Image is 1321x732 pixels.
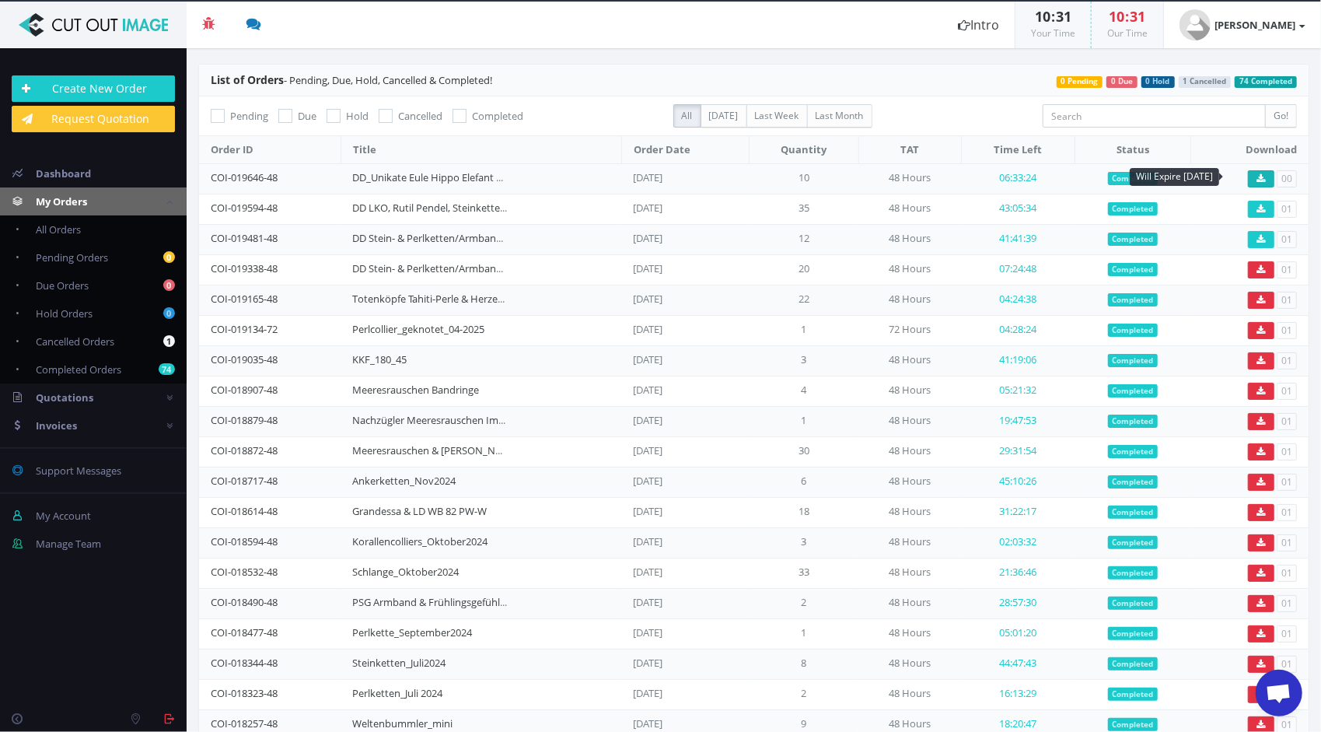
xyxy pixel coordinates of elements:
span: Completed [1108,688,1158,702]
td: [DATE] [622,315,749,345]
td: 21:36:46 [961,558,1075,588]
td: [DATE] [622,436,749,467]
a: Weltenbummler_mini [352,716,453,730]
span: 74 Completed [1235,76,1297,88]
td: 72 Hours [858,315,961,345]
span: Completed [1108,506,1158,520]
th: Order Date [622,136,749,164]
td: [DATE] [622,467,749,497]
td: 29:31:54 [961,436,1075,467]
span: Dashboard [36,166,91,180]
th: TAT [858,136,961,164]
span: Completed [1108,415,1158,429]
td: 3 [749,527,858,558]
span: Hold Orders [36,306,93,320]
td: 02:03:32 [961,527,1075,558]
a: Totenköpfe Tahiti-Perle & Herzen Unikat [352,292,536,306]
span: - Pending, Due, Hold, Cancelled & Completed! [211,73,492,87]
span: Cancelled Orders [36,334,114,348]
span: Invoices [36,419,77,433]
a: COI-019338-48 [211,261,278,275]
td: [DATE] [622,527,749,558]
th: Status [1075,136,1191,164]
a: Korallencolliers_Oktober2024 [352,534,488,548]
td: 48 Hours [858,254,961,285]
strong: [PERSON_NAME] [1214,18,1295,32]
td: 05:21:32 [961,376,1075,406]
span: 1 Cancelled [1179,76,1232,88]
td: 22 [749,285,858,315]
span: 0 Hold [1141,76,1175,88]
td: 28:57:30 [961,588,1075,618]
a: DD_Unikate Eule Hippo Elefant Wal Maus [352,170,541,184]
td: 04:28:24 [961,315,1075,345]
span: Completed [472,109,523,123]
span: Completed [1108,718,1158,732]
td: 48 Hours [858,527,961,558]
span: 31 [1056,7,1071,26]
a: Schlange_Oktober2024 [352,565,459,579]
a: COI-018879-48 [211,413,278,427]
a: COI-019165-48 [211,292,278,306]
td: 12 [749,224,858,254]
td: 3 [749,345,858,376]
span: Pending Orders [36,250,108,264]
span: Completed Orders [36,362,121,377]
td: 05:01:20 [961,618,1075,649]
span: Completed [1108,324,1158,338]
span: Completed [1108,263,1158,277]
span: : [1050,7,1056,26]
td: 8 [749,649,858,679]
td: 4 [749,376,858,406]
td: 48 Hours [858,649,961,679]
b: 0 [163,279,175,291]
span: Completed [1108,657,1158,671]
img: user_default.jpg [1179,9,1211,40]
span: Manage Team [36,537,101,551]
td: 1 [749,406,858,436]
a: COI-018490-48 [211,595,278,609]
a: Perlketten_Juli 2024 [352,686,442,700]
span: 10 [1110,7,1125,26]
td: 30 [749,436,858,467]
td: [DATE] [622,285,749,315]
label: Last Week [746,104,808,128]
td: 48 Hours [858,467,961,497]
b: 0 [163,251,175,263]
a: COI-018717-48 [211,474,278,488]
a: COI-019035-48 [211,352,278,366]
td: 1 [749,618,858,649]
span: Completed [1108,627,1158,641]
span: Completed [1108,293,1158,307]
a: DD LKO, Rutil Pendel, Steinketten, Koralle-Collier und weitere Raritäten [352,201,677,215]
td: 48 Hours [858,163,961,194]
td: 43:05:34 [961,194,1075,224]
small: Your Time [1031,26,1075,40]
span: 31 [1131,7,1146,26]
td: 20 [749,254,858,285]
span: : [1125,7,1131,26]
td: 48 Hours [858,285,961,315]
span: Completed [1108,354,1158,368]
td: 48 Hours [858,345,961,376]
span: Completed [1108,445,1158,459]
b: 1 [163,335,175,347]
a: COI-019134-72 [211,322,278,336]
a: COI-018594-48 [211,534,278,548]
div: Chat öffnen [1256,670,1302,716]
td: [DATE] [622,588,749,618]
td: [DATE] [622,345,749,376]
td: 19:47:53 [961,406,1075,436]
td: [DATE] [622,376,749,406]
a: COI-019646-48 [211,170,278,184]
input: Search [1043,104,1266,128]
img: Cut Out Image [12,13,175,37]
span: 0 Pending [1057,76,1103,88]
td: 31:22:17 [961,497,1075,527]
span: All Orders [36,222,81,236]
span: Due [298,109,316,123]
span: Pending [230,109,268,123]
td: 48 Hours [858,194,961,224]
label: Last Month [807,104,872,128]
td: 48 Hours [858,436,961,467]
